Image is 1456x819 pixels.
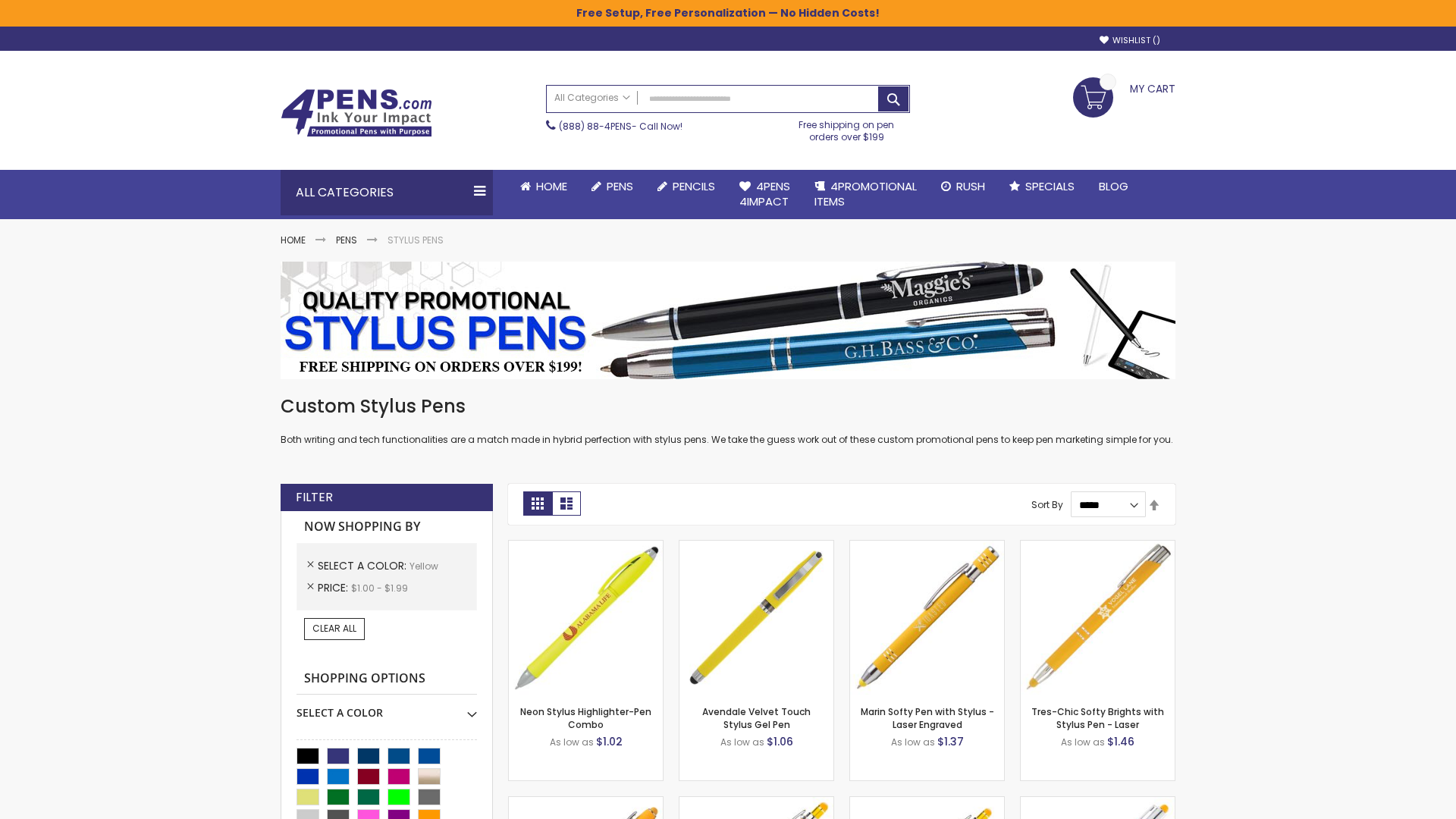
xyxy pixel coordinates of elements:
[1025,178,1075,194] span: Specials
[673,178,715,194] span: Pencils
[304,618,365,639] a: Clear All
[929,170,997,203] a: Rush
[739,178,790,209] span: 4Pens 4impact
[720,736,764,748] span: As low as
[297,511,477,543] strong: Now Shopping by
[679,541,833,695] img: Avendale Velvet Touch Stylus Gel Pen-Yellow
[281,262,1175,379] img: Stylus Pens
[891,736,935,748] span: As low as
[850,541,1004,695] img: Marin Softy Pen with Stylus - Laser Engraved-Yellow
[318,558,409,573] span: Select A Color
[956,178,985,194] span: Rush
[997,170,1087,203] a: Specials
[296,489,333,506] strong: Filter
[1021,796,1175,809] a: Tres-Chic Softy with Stylus Top Pen - ColorJet-Yellow
[547,86,638,111] a: All Categories
[388,234,444,246] strong: Stylus Pens
[645,170,727,203] a: Pencils
[1107,734,1134,749] span: $1.46
[861,705,994,730] a: Marin Softy Pen with Stylus - Laser Engraved
[1100,35,1160,46] a: Wishlist
[523,491,552,516] strong: Grid
[1031,705,1164,730] a: Tres-Chic Softy Brights with Stylus Pen - Laser
[559,120,682,133] span: - Call Now!
[1031,498,1063,511] label: Sort By
[579,170,645,203] a: Pens
[1087,170,1141,203] a: Blog
[409,560,438,573] span: Yellow
[559,120,632,133] a: (888) 88-4PENS
[850,540,1004,553] a: Marin Softy Pen with Stylus - Laser Engraved-Yellow
[336,234,357,246] a: Pens
[679,540,833,553] a: Avendale Velvet Touch Stylus Gel Pen-Yellow
[520,705,651,730] a: Neon Stylus Highlighter-Pen Combo
[281,234,306,246] a: Home
[814,178,917,209] span: 4PROMOTIONAL ITEMS
[679,796,833,809] a: Phoenix Softy Brights with Stylus Pen - Laser-Yellow
[554,92,630,104] span: All Categories
[767,734,793,749] span: $1.06
[351,582,408,595] span: $1.00 - $1.99
[297,663,477,695] strong: Shopping Options
[281,394,1175,419] h1: Custom Stylus Pens
[802,170,929,219] a: 4PROMOTIONALITEMS
[318,580,351,595] span: Price
[550,736,594,748] span: As low as
[1099,178,1128,194] span: Blog
[702,705,811,730] a: Avendale Velvet Touch Stylus Gel Pen
[536,178,567,194] span: Home
[281,170,493,215] div: All Categories
[783,113,911,143] div: Free shipping on pen orders over $199
[1021,541,1175,695] img: Tres-Chic Softy Brights with Stylus Pen - Laser-Yellow
[281,89,432,137] img: 4Pens Custom Pens and Promotional Products
[281,394,1175,447] div: Both writing and tech functionalities are a match made in hybrid perfection with stylus pens. We ...
[297,695,477,720] div: Select A Color
[607,178,633,194] span: Pens
[509,796,663,809] a: Ellipse Softy Brights with Stylus Pen - Laser-Yellow
[509,541,663,695] img: Neon Stylus Highlighter-Pen Combo-Yellow
[508,170,579,203] a: Home
[850,796,1004,809] a: Phoenix Softy Brights Gel with Stylus Pen - Laser-Yellow
[727,170,802,219] a: 4Pens4impact
[937,734,964,749] span: $1.37
[596,734,623,749] span: $1.02
[1061,736,1105,748] span: As low as
[1021,540,1175,553] a: Tres-Chic Softy Brights with Stylus Pen - Laser-Yellow
[312,622,356,635] span: Clear All
[509,540,663,553] a: Neon Stylus Highlighter-Pen Combo-Yellow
